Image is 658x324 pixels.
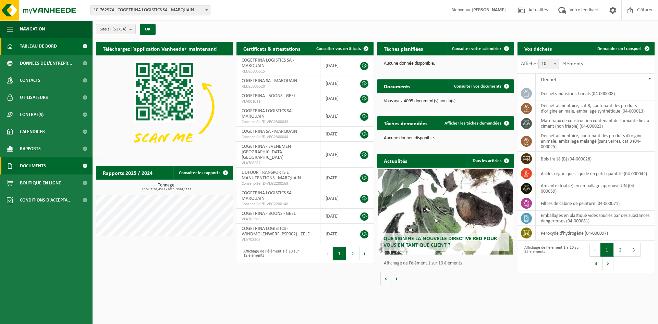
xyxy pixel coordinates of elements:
button: 1 [600,243,614,257]
span: Navigation [20,21,45,38]
span: COGETRINA LOGISTICS SA - MARQUAIN [242,108,294,119]
td: déchet alimentaire, contenant des produits d'origine animale, emballage mélangé (sans verre), cat... [536,131,655,152]
td: emballages en plastique vides souillés par des substances dangereuses (04-000081) [536,211,655,226]
button: OK [140,24,156,35]
span: COGETRINA LOGISTICS SA - MARQUAIN [242,58,294,68]
button: Volgende [391,272,402,285]
span: VLA001011 [242,99,315,104]
td: [DATE] [320,76,353,91]
td: bois traité (B) (04-000028) [536,152,655,166]
span: 2024: 3104,454 t - 2025: 5014,113 t [99,188,233,191]
td: Peroxyde d'hydrogène (04-000097) [536,226,655,241]
td: [DATE] [320,55,353,76]
button: Next [360,247,370,260]
span: Contacts [20,72,40,89]
td: déchets industriels banals (04-000008) [536,86,655,101]
a: Demander un transport [592,42,654,55]
td: [DATE] [320,91,353,106]
span: COGETRINA - EVENEMENT [GEOGRAPHIC_DATA] - [GEOGRAPHIC_DATA] [242,144,293,160]
span: Documents [20,157,46,174]
h2: Téléchargez l'application Vanheede+ maintenant! [96,42,224,55]
h2: Actualités [377,154,414,167]
span: Consent-SelfD-VEG2200169 [242,181,315,186]
h2: Documents [377,79,417,93]
span: Afficher les tâches demandées [444,121,501,126]
button: Site(s)(53/54) [96,24,136,34]
span: Contrat(s) [20,106,44,123]
a: Consulter votre calendrier [447,42,513,55]
td: déchet alimentaire, cat 3, contenant des produits d'origine animale, emballage synthétique (04-00... [536,101,655,116]
span: VLA706287 [242,160,315,166]
span: Consent-SelfD-VEG2300043 [242,119,315,125]
span: Site(s) [100,24,126,35]
td: filtres de cabine de peinture (04-000071) [536,196,655,211]
span: RED25005520 [242,84,315,89]
span: Que signifie la nouvelle directive RED pour vous en tant que client ? [383,236,497,248]
a: Consulter vos certificats [311,42,373,55]
span: Déchet [541,77,557,82]
span: COGETRINA LOGISTICS SA - MARQUAIN [242,191,294,201]
span: Données de l'entrepr... [20,55,72,72]
td: [DATE] [320,224,353,244]
span: Consulter vos documents [454,84,501,89]
span: VLA702306 [242,217,315,222]
span: 10 [539,59,559,69]
button: 3 [627,243,641,257]
td: [DATE] [320,209,353,224]
h2: Rapports 2025 / 2024 [96,166,159,179]
a: Consulter vos documents [449,79,513,93]
span: Rapports [20,140,41,157]
span: COGETRINA LOGISTICS - WINDMOLENWERF (PSP002) - ZELE [242,226,310,237]
span: COGETRINA - BOONS - GEEL [242,93,296,99]
span: 10-762974 - COGETRINA LOGISTICS SA - MARQUAIN [91,5,210,15]
span: RED25005515 [242,69,315,74]
p: Vous avez 4095 document(s) non lu(s). [384,99,507,104]
h2: Tâches demandées [377,116,434,130]
td: [DATE] [320,188,353,209]
h2: Vos déchets [517,42,559,55]
p: Affichage de l'élément 1 sur 10 éléments [384,261,511,266]
button: Vorige [380,272,391,285]
button: 2 [614,243,627,257]
button: Previous [322,247,333,260]
button: 2 [346,247,360,260]
span: Demander un transport [597,47,642,51]
span: Calendrier [20,123,45,140]
p: Aucune donnée disponible. [384,136,507,141]
td: [DATE] [320,127,353,142]
span: DUFOUR TRANSPORTS ET MANUTENTIONS - MARQUAIN [242,170,301,181]
span: Conditions d'accepta... [20,192,72,209]
div: Affichage de l'élément 1 à 10 sur 12 éléments [240,246,302,261]
strong: [PERSON_NAME] [472,8,506,13]
button: Next [603,257,613,270]
span: Consulter vos certificats [316,47,361,51]
a: Consulter les rapports [173,166,232,180]
span: COGETRINA SA - MARQUAIN [242,78,297,83]
span: Tableau de bord [20,38,57,55]
span: Consent-SelfD-VEG2200148 [242,202,315,207]
td: matériaux de construction contenant de l'amiante lié au ciment (non friable) (04-000023) [536,116,655,131]
span: VLA702305 [242,237,315,243]
span: COGETRINA SA - MARQUAIN [242,129,297,134]
span: Consulter votre calendrier [452,47,501,51]
button: 4 [589,257,603,270]
span: Consent-SelfD-VEG2300044 [242,134,315,140]
button: Previous [589,243,600,257]
img: Download de VHEPlus App [96,55,233,158]
span: Boutique en ligne [20,174,61,192]
td: [DATE] [320,168,353,188]
span: Utilisateurs [20,89,48,106]
label: Afficher éléments [521,61,583,67]
h3: Tonnage [99,183,233,191]
a: Que signifie la nouvelle directive RED pour vous en tant que client ? [378,169,513,255]
count: (53/54) [112,27,126,31]
div: Affichage de l'élément 1 à 10 sur 35 éléments [521,242,583,271]
td: amiante (friable) en emballage approuvé UN (04-000059) [536,181,655,196]
h2: Tâches planifiées [377,42,430,55]
span: 10-762974 - COGETRINA LOGISTICS SA - MARQUAIN [90,5,210,15]
h2: Certificats & attestations [236,42,307,55]
button: 1 [333,247,346,260]
span: COGETRINA - BOONS - GEEL [242,211,296,216]
td: [DATE] [320,106,353,127]
a: Tous les articles [467,154,513,168]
